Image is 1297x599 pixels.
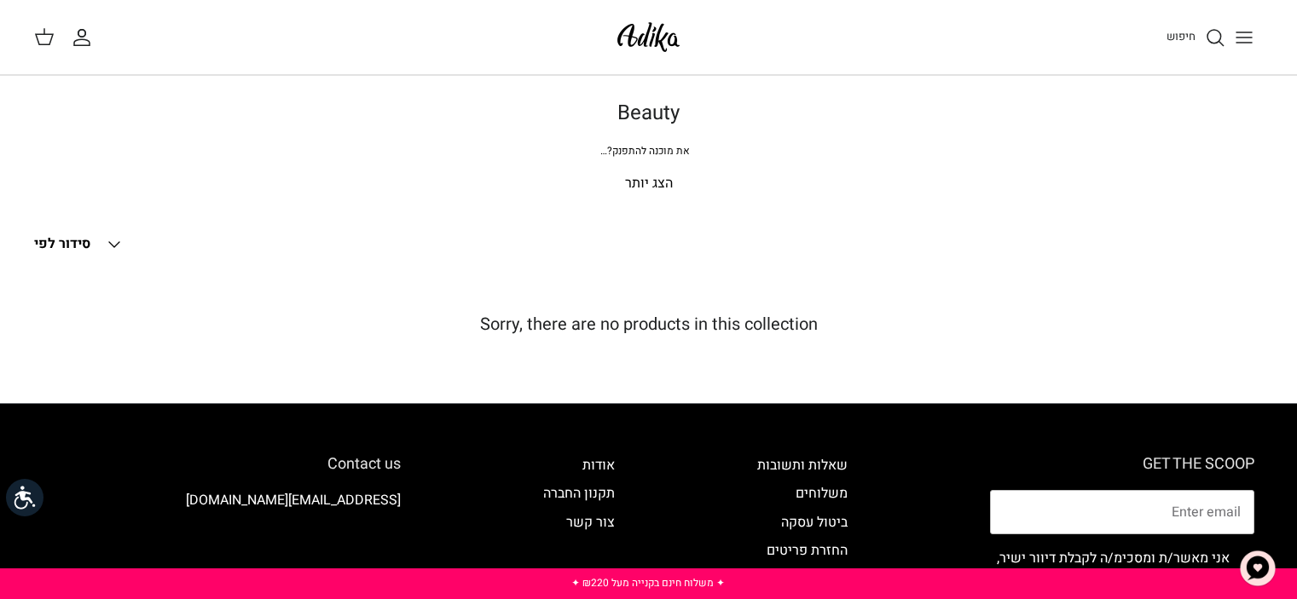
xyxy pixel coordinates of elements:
a: תקנון החברה [543,483,615,504]
p: הצג יותר [52,173,1246,195]
a: שאלות ותשובות [757,455,848,475]
a: חיפוש [1167,27,1225,48]
img: Adika IL [354,538,401,560]
a: ✦ משלוח חינם בקנייה מעל ₪220 ✦ [571,575,725,590]
span: סידור לפי [34,233,90,254]
h6: Contact us [43,455,401,474]
span: חיפוש [1167,28,1196,44]
a: צור קשר [566,512,615,533]
span: את מוכנה להתפנק? [600,143,690,158]
h6: GET THE SCOOP [990,455,1254,474]
a: החזרת פריטים [767,540,848,561]
a: החשבון שלי [72,27,99,48]
a: [EMAIL_ADDRESS][DOMAIN_NAME] [186,490,401,510]
a: ביטול עסקה [781,512,848,533]
a: משלוחים [796,483,848,504]
a: אודות [582,455,615,475]
img: Adika IL [612,17,685,57]
button: Toggle menu [1225,19,1263,56]
input: Email [990,490,1254,534]
h1: Beauty [52,101,1246,126]
button: צ'אט [1232,543,1283,594]
h5: Sorry, there are no products in this collection [34,314,1263,335]
button: סידור לפי [34,226,124,263]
